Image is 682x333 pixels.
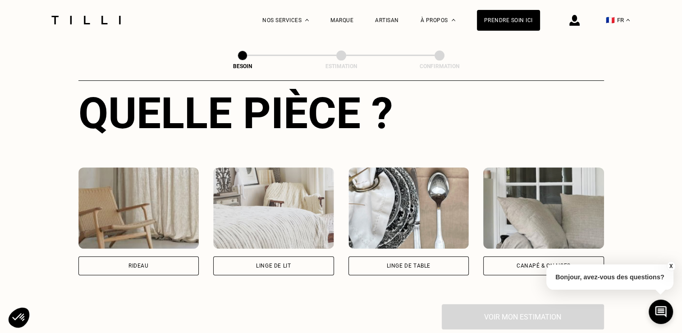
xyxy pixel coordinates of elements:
[305,19,309,21] img: Menu déroulant
[78,88,604,139] div: Quelle pièce ?
[348,167,469,249] img: Tilli retouche votre Linge de table
[256,263,291,268] div: Linge de lit
[477,10,540,31] a: Prendre soin ici
[296,63,386,69] div: Estimation
[394,63,485,69] div: Confirmation
[128,263,149,268] div: Rideau
[546,264,673,290] p: Bonjour, avez-vous des questions?
[78,167,199,249] img: Tilli retouche votre Rideau
[387,263,430,268] div: Linge de table
[48,16,124,24] img: Logo du service de couturière Tilli
[213,167,334,249] img: Tilli retouche votre Linge de lit
[330,17,353,23] a: Marque
[375,17,399,23] a: Artisan
[626,19,630,21] img: menu déroulant
[517,263,571,268] div: Canapé & chaises
[197,63,288,69] div: Besoin
[483,167,604,249] img: Tilli retouche votre Canapé & chaises
[569,15,580,26] img: icône connexion
[666,261,675,271] button: X
[606,16,615,24] span: 🇫🇷
[452,19,455,21] img: Menu déroulant à propos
